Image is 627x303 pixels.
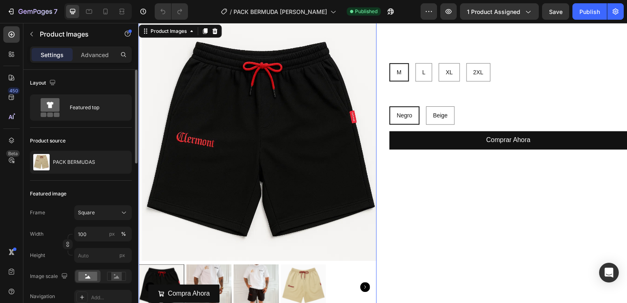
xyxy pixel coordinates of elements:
div: Publish [579,7,600,16]
div: px [109,230,115,238]
div: Add... [91,294,130,301]
span: M [260,46,265,53]
div: Comprar Ahora [350,112,395,124]
legend: Color: Negro [253,69,290,81]
button: Publish [572,3,607,20]
button: % [107,229,117,239]
div: 450 [8,87,20,94]
span: Published [355,8,378,15]
span: px [119,252,125,258]
p: Advanced [81,50,109,59]
div: Beta [6,150,20,157]
div: Undo/Redo [155,3,188,20]
span: / [230,7,232,16]
p: Settings [41,50,64,59]
p: Product Images [40,29,110,39]
button: Square [74,205,132,220]
span: Square [78,209,95,216]
button: Carousel Next Arrow [223,261,233,271]
label: Frame [30,209,45,216]
div: Featured image [30,190,66,197]
button: Comprar Ahora [253,109,492,128]
div: Product source [30,137,66,145]
span: Beige [297,90,311,96]
div: Navigation [30,293,55,300]
div: Open Intercom Messenger [599,263,619,282]
input: px [74,248,132,263]
span: XL [309,46,316,53]
div: % [121,230,126,238]
iframe: Design area [138,23,627,303]
p: PACK BERMUDAS [53,159,95,165]
span: L [286,46,289,53]
a: Compra Ahora [10,264,82,282]
span: 1 product assigned [467,7,520,16]
span: PACK BERMUDA [PERSON_NAME] [233,7,327,16]
div: Image scale [30,271,69,282]
input: px% [74,227,132,241]
span: Negro [260,90,276,96]
button: 1 product assigned [460,3,539,20]
p: Compra Ahora [30,267,72,279]
button: 7 [3,3,61,20]
span: 2XL [337,46,348,53]
img: product feature img [33,154,50,170]
button: px [119,229,128,239]
label: Height [30,252,45,259]
div: Featured top [70,98,120,117]
div: Product Images [10,5,50,12]
button: Save [542,3,569,20]
button: Carousel Back Arrow [7,261,16,271]
span: Save [549,8,563,15]
legend: Talla: M [253,25,275,37]
label: Width [30,230,43,238]
div: Layout [30,78,57,89]
p: 7 [54,7,57,16]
